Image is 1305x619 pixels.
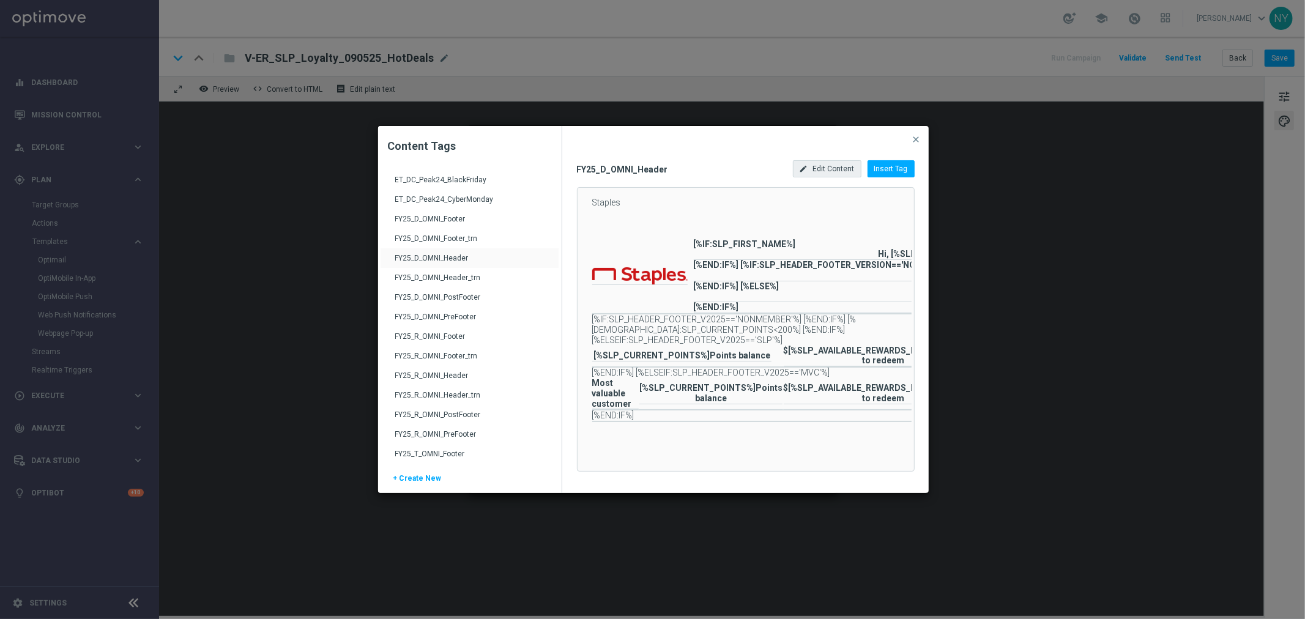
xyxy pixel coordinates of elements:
[592,267,688,284] img: Staples
[395,312,547,332] div: FY25_D_OMNI_PreFooter
[395,234,547,253] div: FY25_D_OMNI_Footer_trn
[592,378,639,409] td: Most valuable customer
[784,383,984,404] td: Ready to redeem
[592,350,771,361] td: Points balance
[381,287,559,307] div: Press SPACE to select this row.
[381,346,559,366] div: Press SPACE to select this row.
[395,195,547,214] div: ET_DC_Peak24_CyberMonday
[381,229,559,248] div: Press SPACE to select this row.
[592,208,688,239] td: ⁣ ⁣ ⁣ ⁣ ⁣ ⁣ ⁣ ⁣ ⁣ ⁣ ⁣ ⁣ ⁣ ⁣ ⁣ ⁣ ⁣ ⁣ ⁣ ⁣ ⁣ ⁣ ⁣ ⁣ ⁣ ⁣ ⁣ ⁣ ⁣ ⁣ ⁣ ⁣ ⁣ ⁣ ⁣ ⁣ ⁣ ⁣ ⁣ ⁣ ⁣ ⁣ ⁣ ⁣ ⁣ ⁣ ⁣ ⁣ ⁣...
[592,208,984,421] td: [%IF:SLP_HEADER_FOOTER_V2025=='NONMEMBER'%] [%END:IF%] [%[DEMOGRAPHIC_DATA]:SLP_CURRENT_POINTS<20...
[381,170,559,190] div: Press SPACE to select this row.
[694,239,984,313] td: [%IF:SLP_FIRST_NAME%] [%END:IF%] [%IF:SLP_HEADER_FOOTER_VERSION=='NONMEMBER'%] [%END:IF%] [%ELSE%...
[784,346,959,355] b: $[%SLP_AVAILABLE_REWARDS_DOLLARS%]
[381,268,559,287] div: Press SPACE to select this row.
[395,449,547,469] div: FY25_T_OMNI_Footer
[381,327,559,346] div: Press SPACE to select this row.
[381,307,559,327] div: Press SPACE to select this row.
[395,390,547,410] div: FY25_R_OMNI_Header_trn
[577,164,779,175] span: FY25_D_OMNI_Header
[381,190,559,209] div: Press SPACE to select this row.
[381,424,559,444] div: Press SPACE to select this row.
[639,383,783,404] td: Points balance
[395,351,547,371] div: FY25_R_OMNI_Footer_trn
[388,139,552,154] h2: Content Tags
[800,165,808,173] i: edit
[395,371,547,390] div: FY25_R_OMNI_Header
[694,249,984,259] td: Hi, [%SLP_FIRST_NAME%]
[784,346,984,366] td: Ready to redeem
[381,385,559,405] div: Press SPACE to select this row.
[874,165,908,173] span: Insert Tag
[381,209,559,229] div: Press SPACE to select this row.
[395,175,547,195] div: ET_DC_Peak24_BlackFriday
[395,429,547,449] div: FY25_R_OMNI_PreFooter
[395,214,547,234] div: FY25_D_OMNI_Footer
[393,474,442,492] span: + Create New
[381,405,559,424] div: Press SPACE to select this row.
[639,383,756,393] b: [%SLP_CURRENT_POINTS%]
[395,332,547,351] div: FY25_R_OMNI_Footer
[813,165,855,173] span: Edit Content
[381,444,559,464] div: Press SPACE to select this row.
[395,410,547,429] div: FY25_R_OMNI_PostFooter
[395,273,547,292] div: FY25_D_OMNI_Header_trn
[784,383,959,393] b: $[%SLP_AVAILABLE_REWARDS_DOLLARS%]
[593,350,710,360] b: [%SLP_CURRENT_POINTS%]
[395,292,547,312] div: FY25_D_OMNI_PostFooter
[912,135,921,144] span: close
[381,366,559,385] div: Press SPACE to select this row.
[578,188,912,471] div: Staples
